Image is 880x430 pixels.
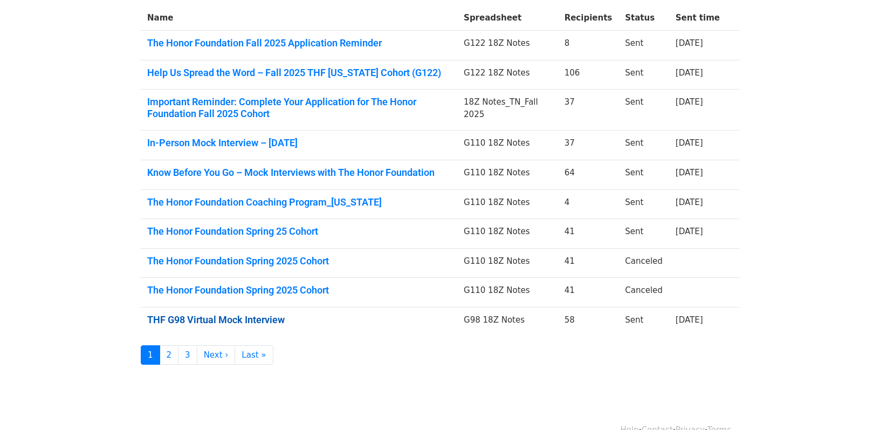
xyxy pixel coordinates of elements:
a: The Honor Foundation Coaching Program_[US_STATE] [147,196,451,208]
td: Sent [618,160,669,190]
td: 18Z Notes_TN_Fall 2025 [457,90,558,131]
a: [DATE] [676,197,703,207]
a: [DATE] [676,168,703,178]
td: Sent [618,90,669,131]
td: G98 18Z Notes [457,308,558,337]
a: The Honor Foundation Fall 2025 Application Reminder [147,37,451,49]
a: Help Us Spread the Word – Fall 2025 THF [US_STATE] Cohort (G122) [147,67,451,79]
a: The Honor Foundation Spring 2025 Cohort [147,255,451,267]
iframe: Chat Widget [826,378,880,430]
td: 64 [558,160,619,190]
td: G110 18Z Notes [457,219,558,249]
a: [DATE] [676,315,703,325]
td: Sent [618,189,669,219]
th: Spreadsheet [457,5,558,31]
a: Know Before You Go – Mock Interviews with The Honor Foundation [147,167,451,179]
td: 58 [558,308,619,337]
td: 41 [558,278,619,308]
td: G110 18Z Notes [457,189,558,219]
a: 2 [160,345,179,365]
td: 37 [558,131,619,160]
td: G110 18Z Notes [457,248,558,278]
td: 4 [558,189,619,219]
td: Sent [618,219,669,249]
td: Sent [618,60,669,90]
td: G122 18Z Notes [457,31,558,60]
a: In-Person Mock Interview – [DATE] [147,137,451,149]
a: THF G98 Virtual Mock Interview [147,314,451,326]
td: 106 [558,60,619,90]
td: 41 [558,219,619,249]
a: Important Reminder: Complete Your Application for The Honor Foundation Fall 2025 Cohort [147,96,451,119]
th: Name [141,5,457,31]
td: Sent [618,131,669,160]
a: 1 [141,345,160,365]
td: 8 [558,31,619,60]
td: 41 [558,248,619,278]
a: [DATE] [676,97,703,107]
th: Status [618,5,669,31]
td: Canceled [618,248,669,278]
th: Sent time [669,5,726,31]
a: [DATE] [676,38,703,48]
td: G110 18Z Notes [457,131,558,160]
a: [DATE] [676,227,703,236]
a: [DATE] [676,138,703,148]
th: Recipients [558,5,619,31]
td: G122 18Z Notes [457,60,558,90]
a: The Honor Foundation Spring 2025 Cohort [147,284,451,296]
a: Last » [235,345,273,365]
a: The Honor Foundation Spring 25 Cohort [147,226,451,237]
td: Canceled [618,278,669,308]
td: 37 [558,90,619,131]
a: [DATE] [676,68,703,78]
a: Next › [197,345,236,365]
td: Sent [618,31,669,60]
td: G110 18Z Notes [457,278,558,308]
td: Sent [618,308,669,337]
td: G110 18Z Notes [457,160,558,190]
a: 3 [178,345,197,365]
